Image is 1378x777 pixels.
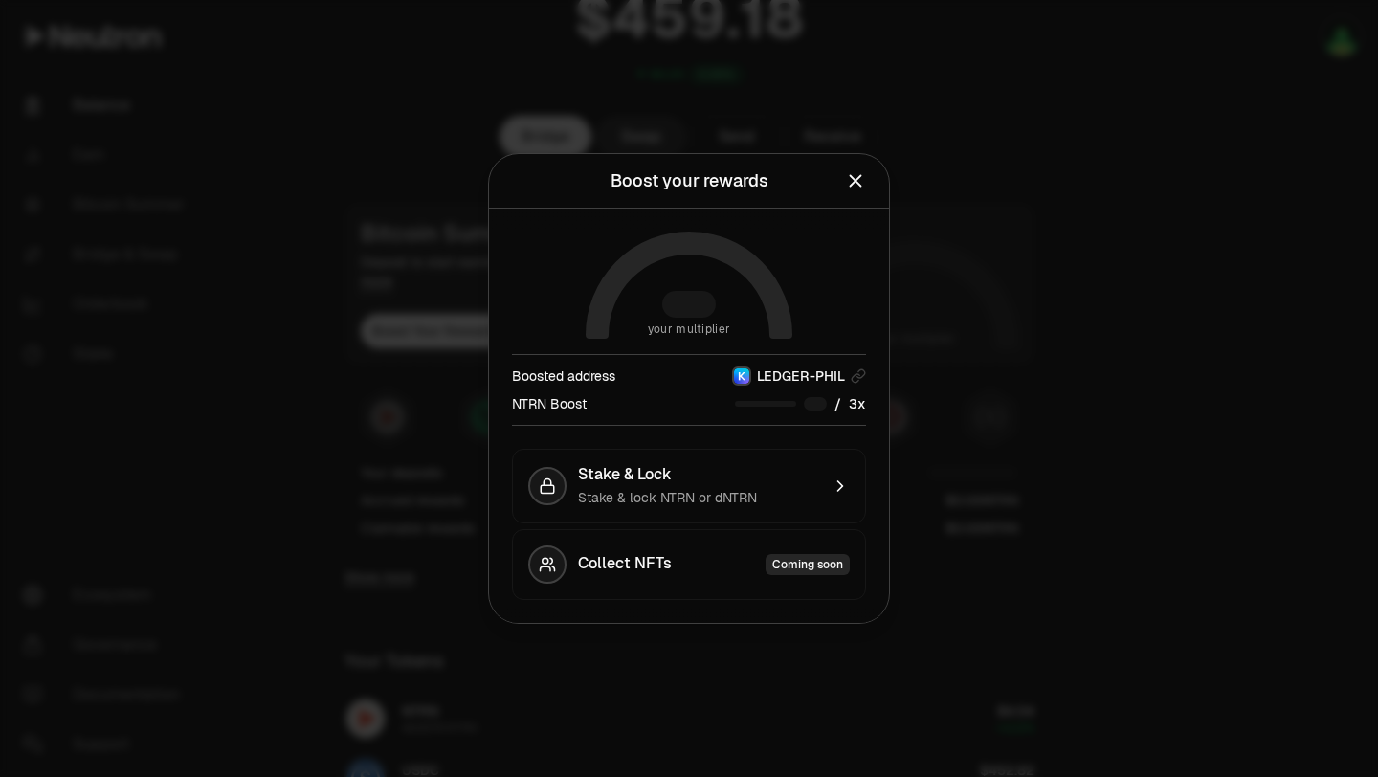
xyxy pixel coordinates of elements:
span: Stake & Lock [578,465,672,484]
div: Boosted address [512,366,615,386]
button: Collect NFTsComing soon [512,529,866,600]
span: Collect NFTs [578,554,672,575]
div: / [735,393,866,413]
div: NTRN Boost [512,394,587,413]
img: Keplr [734,368,749,384]
button: Close [845,167,866,194]
span: your multiplier [648,320,731,339]
span: Stake & lock NTRN or dNTRN [578,489,757,506]
div: Coming soon [766,554,850,575]
button: KeplrLEDGER-PHIL [732,366,866,386]
button: Stake & LockStake & lock NTRN or dNTRN [512,449,866,523]
span: LEDGER-PHIL [757,366,845,386]
div: Boost your rewards [611,167,768,194]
